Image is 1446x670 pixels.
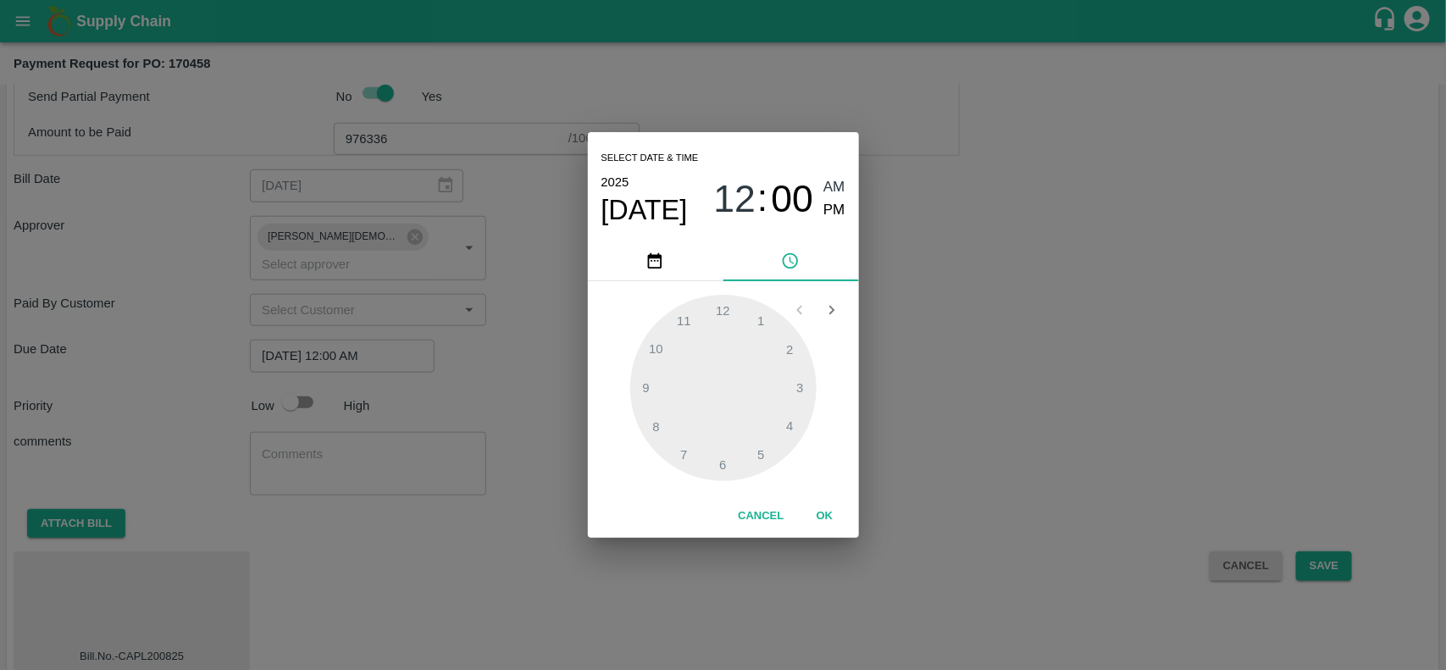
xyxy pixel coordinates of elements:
[601,171,629,193] button: 2025
[798,501,852,531] button: OK
[771,176,813,221] button: 00
[823,176,845,199] button: AM
[731,501,790,531] button: Cancel
[601,193,688,227] button: [DATE]
[601,146,699,171] span: Select date & time
[757,176,767,221] span: :
[713,176,756,221] button: 12
[723,241,859,281] button: pick time
[771,177,813,221] span: 00
[816,294,848,326] button: Open next view
[713,177,756,221] span: 12
[588,241,723,281] button: pick date
[823,199,845,222] button: PM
